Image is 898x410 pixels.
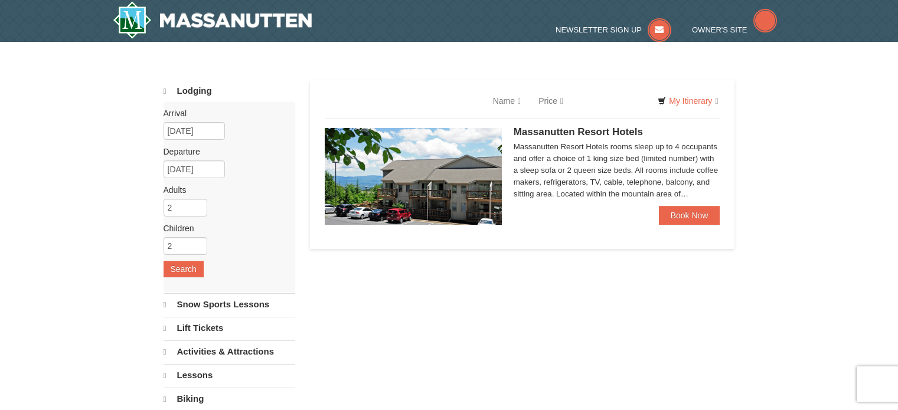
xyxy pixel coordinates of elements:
a: Lodging [164,80,295,102]
a: Snow Sports Lessons [164,293,295,316]
span: Owner's Site [692,25,747,34]
span: Newsletter Sign Up [556,25,642,34]
img: 19219026-1-e3b4ac8e.jpg [325,128,502,225]
a: Newsletter Sign Up [556,25,671,34]
span: Massanutten Resort Hotels [514,126,643,137]
button: Search [164,261,204,277]
a: Price [530,89,572,113]
a: My Itinerary [650,92,726,110]
div: Massanutten Resort Hotels rooms sleep up to 4 occupants and offer a choice of 1 king size bed (li... [514,141,720,200]
label: Departure [164,146,286,158]
a: Owner's Site [692,25,777,34]
a: Activities & Attractions [164,340,295,363]
a: Massanutten Resort [113,1,312,39]
a: Biking [164,388,295,410]
label: Children [164,222,286,234]
label: Arrival [164,107,286,119]
img: Massanutten Resort Logo [113,1,312,39]
a: Name [484,89,530,113]
a: Book Now [659,206,720,225]
a: Lift Tickets [164,317,295,339]
a: Lessons [164,364,295,386]
label: Adults [164,184,286,196]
